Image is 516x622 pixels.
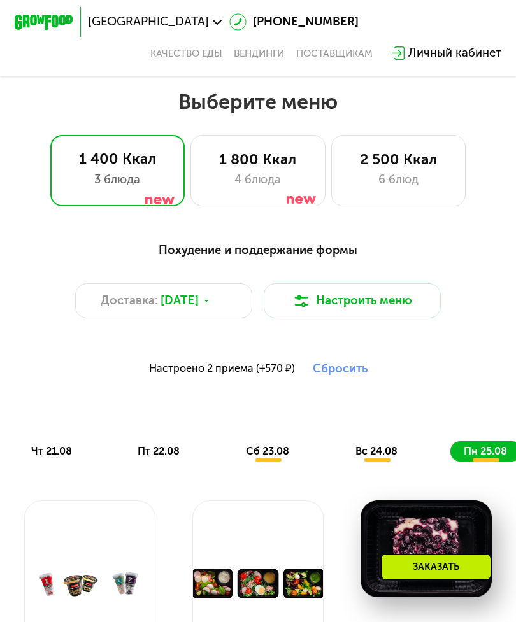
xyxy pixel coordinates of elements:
span: пт 22.08 [138,445,180,457]
div: 1 800 Ккал [206,151,310,169]
div: поставщикам [296,48,373,60]
a: [PHONE_NUMBER] [229,13,359,31]
div: 1 400 Ккал [66,150,169,168]
div: 4 блюда [206,171,310,189]
div: Личный кабинет [408,45,501,62]
span: [DATE] [161,292,199,310]
a: Вендинги [234,48,284,60]
div: 3 блюда [66,171,169,189]
button: Настроить меню [264,283,441,319]
a: Качество еды [150,48,222,60]
span: вс 24.08 [355,445,398,457]
span: Доставка: [101,292,158,310]
div: 2 500 Ккал [347,151,450,169]
div: Заказать [381,554,491,580]
h2: Выберите меню [47,89,469,115]
span: Настроено 2 приема (+570 ₽) [149,364,295,374]
span: пн 25.08 [464,445,507,457]
span: [GEOGRAPHIC_DATA] [88,16,209,28]
span: сб 23.08 [246,445,289,457]
span: чт 21.08 [31,445,72,457]
div: Похудение и поддержание формы [18,241,499,260]
div: 6 блюд [347,171,450,189]
button: Сбросить [313,362,368,376]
